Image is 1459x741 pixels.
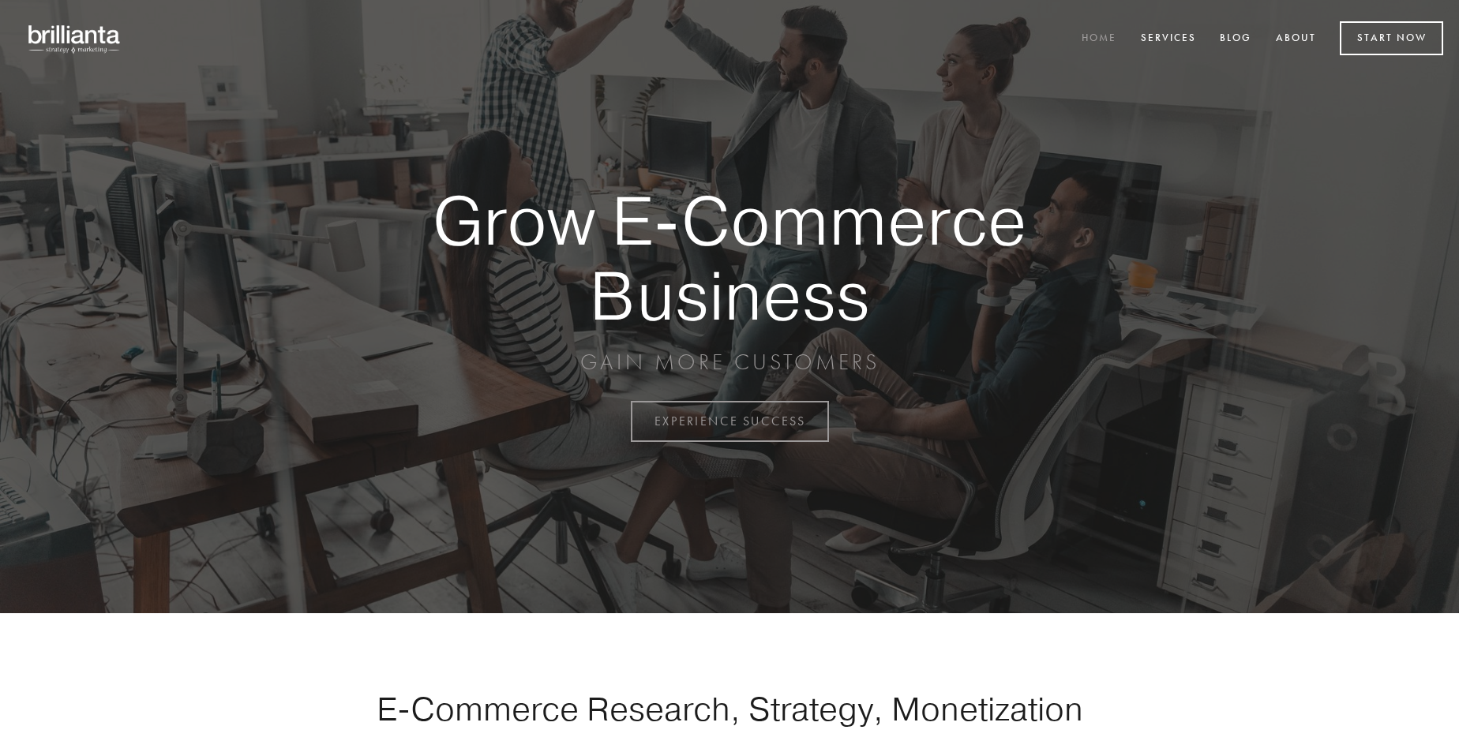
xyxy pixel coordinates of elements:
a: EXPERIENCE SUCCESS [631,401,829,442]
a: Blog [1210,26,1262,52]
img: brillianta - research, strategy, marketing [16,16,134,62]
p: GAIN MORE CUSTOMERS [377,348,1082,376]
a: Start Now [1340,21,1443,55]
a: Services [1131,26,1206,52]
strong: Grow E-Commerce Business [377,183,1082,332]
a: About [1266,26,1326,52]
h1: E-Commerce Research, Strategy, Monetization [327,689,1132,728]
a: Home [1071,26,1127,52]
